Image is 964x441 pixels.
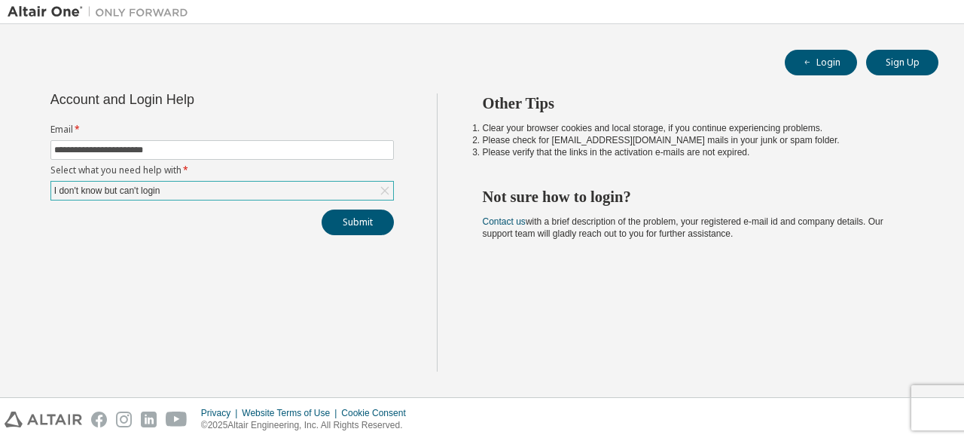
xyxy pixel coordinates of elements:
[483,216,526,227] a: Contact us
[141,412,157,427] img: linkedin.svg
[866,50,938,75] button: Sign Up
[8,5,196,20] img: Altair One
[483,216,883,239] span: with a brief description of the problem, your registered e-mail id and company details. Our suppo...
[483,93,912,113] h2: Other Tips
[91,412,107,427] img: facebook.svg
[483,146,912,158] li: Please verify that the links in the activation e-mails are not expired.
[52,182,163,199] div: I don't know but can't login
[341,407,414,419] div: Cookie Consent
[116,412,132,427] img: instagram.svg
[166,412,188,427] img: youtube.svg
[242,407,341,419] div: Website Terms of Use
[5,412,82,427] img: altair_logo.svg
[201,419,415,432] p: © 2025 Altair Engineering, Inc. All Rights Reserved.
[51,182,393,200] div: I don't know but can't login
[483,187,912,207] h2: Not sure how to login?
[785,50,857,75] button: Login
[483,122,912,134] li: Clear your browser cookies and local storage, if you continue experiencing problems.
[50,124,394,136] label: Email
[201,407,242,419] div: Privacy
[483,134,912,146] li: Please check for [EMAIL_ADDRESS][DOMAIN_NAME] mails in your junk or spam folder.
[50,93,325,106] div: Account and Login Help
[50,164,394,176] label: Select what you need help with
[322,210,394,235] button: Submit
